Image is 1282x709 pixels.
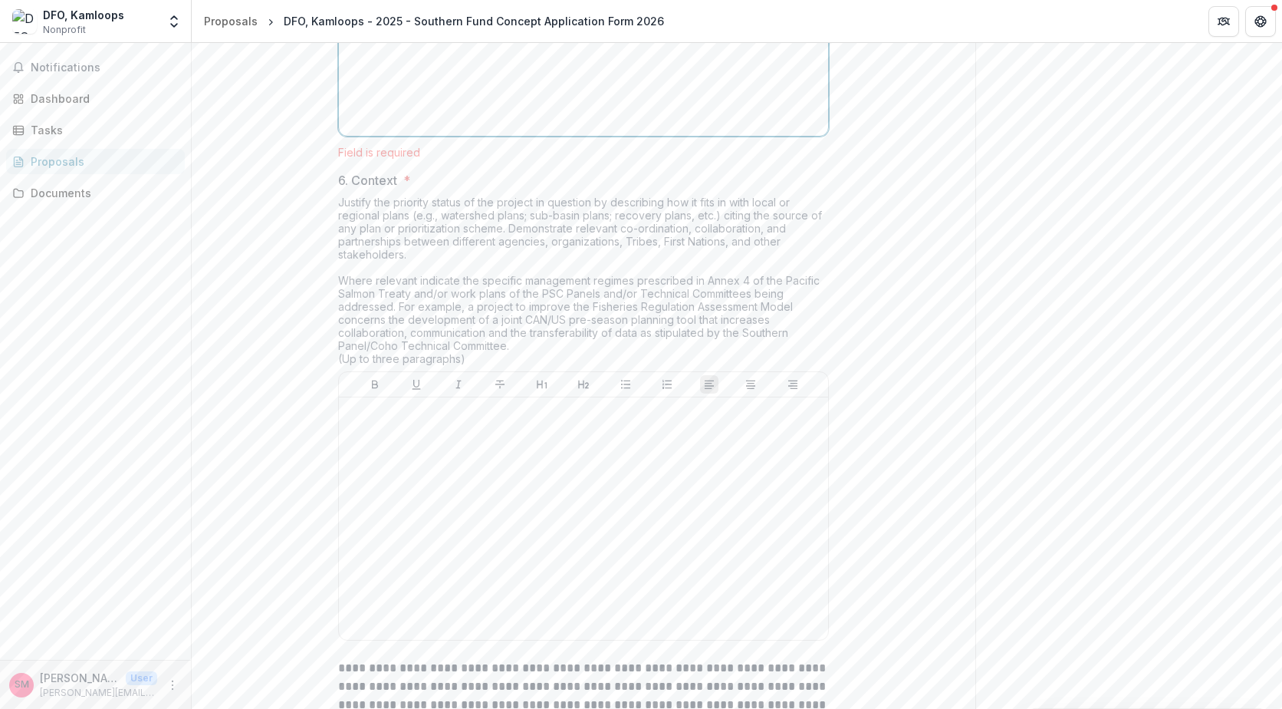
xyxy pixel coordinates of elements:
span: Nonprofit [43,23,86,37]
a: Tasks [6,117,185,143]
div: Dashboard [31,91,173,107]
button: Ordered List [658,375,676,394]
div: Field is required [338,146,829,159]
a: Proposals [198,10,264,32]
p: [PERSON_NAME][EMAIL_ADDRESS][PERSON_NAME][DOMAIN_NAME] [40,686,157,700]
button: Italicize [449,375,468,394]
button: Strike [491,375,509,394]
span: Notifications [31,61,179,74]
button: Open entity switcher [163,6,185,37]
div: Proposals [204,13,258,29]
a: Dashboard [6,86,185,111]
button: Partners [1208,6,1239,37]
button: Bullet List [616,375,635,394]
button: Heading 2 [574,375,593,394]
img: DFO, Kamloops [12,9,37,34]
button: Heading 1 [533,375,551,394]
div: Documents [31,185,173,201]
button: Align Right [784,375,802,394]
div: Justify the priority status of the project in question by describing how it fits in with local or... [338,196,829,371]
a: Documents [6,180,185,206]
div: Tasks [31,122,173,138]
div: Sara Martin [15,680,29,690]
p: User [126,671,157,685]
div: DFO, Kamloops - 2025 - Southern Fund Concept Application Form 2026 [284,13,664,29]
button: Get Help [1245,6,1276,37]
button: More [163,676,182,694]
button: Underline [407,375,426,394]
div: DFO, Kamloops [43,7,124,23]
div: Proposals [31,153,173,170]
nav: breadcrumb [198,10,670,32]
button: Notifications [6,55,185,80]
button: Align Center [741,375,760,394]
button: Align Left [700,375,718,394]
p: 6. Context [338,171,397,190]
button: Bold [366,375,384,394]
p: [PERSON_NAME] [40,670,120,686]
a: Proposals [6,149,185,174]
